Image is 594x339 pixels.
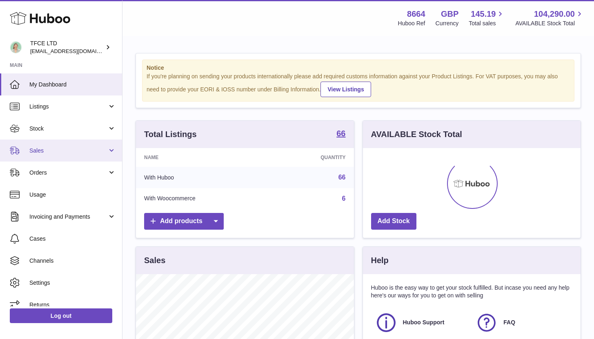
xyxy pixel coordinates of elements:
[476,312,568,334] a: FAQ
[441,9,458,20] strong: GBP
[10,41,22,53] img: hello@thefacialcuppingexpert.com
[29,191,116,199] span: Usage
[29,81,116,89] span: My Dashboard
[136,167,271,188] td: With Huboo
[144,213,224,230] a: Add products
[471,9,496,20] span: 145.19
[534,9,575,20] span: 104,290.00
[503,319,515,326] span: FAQ
[136,148,271,167] th: Name
[515,9,584,27] a: 104,290.00 AVAILABLE Stock Total
[147,73,570,97] div: If you're planning on sending your products internationally please add required customs informati...
[320,82,371,97] a: View Listings
[29,279,116,287] span: Settings
[371,213,416,230] a: Add Stock
[338,174,346,181] a: 66
[29,103,107,111] span: Listings
[29,235,116,243] span: Cases
[29,301,116,309] span: Returns
[375,312,468,334] a: Huboo Support
[407,9,425,20] strong: 8664
[136,188,271,209] td: With Woocommerce
[29,213,107,221] span: Invoicing and Payments
[371,129,462,140] h3: AVAILABLE Stock Total
[144,129,197,140] h3: Total Listings
[29,169,107,177] span: Orders
[371,284,573,299] p: Huboo is the easy way to get your stock fulfilled. But incase you need any help here's our ways f...
[30,48,120,54] span: [EMAIL_ADDRESS][DOMAIN_NAME]
[469,20,505,27] span: Total sales
[29,125,107,133] span: Stock
[342,195,346,202] a: 6
[371,255,389,266] h3: Help
[147,64,570,72] strong: Notice
[271,148,354,167] th: Quantity
[10,308,112,323] a: Log out
[336,129,345,137] strong: 66
[469,9,505,27] a: 145.19 Total sales
[30,40,104,55] div: TFCE LTD
[336,129,345,139] a: 66
[29,257,116,265] span: Channels
[436,20,459,27] div: Currency
[403,319,445,326] span: Huboo Support
[515,20,584,27] span: AVAILABLE Stock Total
[144,255,165,266] h3: Sales
[29,147,107,155] span: Sales
[398,20,425,27] div: Huboo Ref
